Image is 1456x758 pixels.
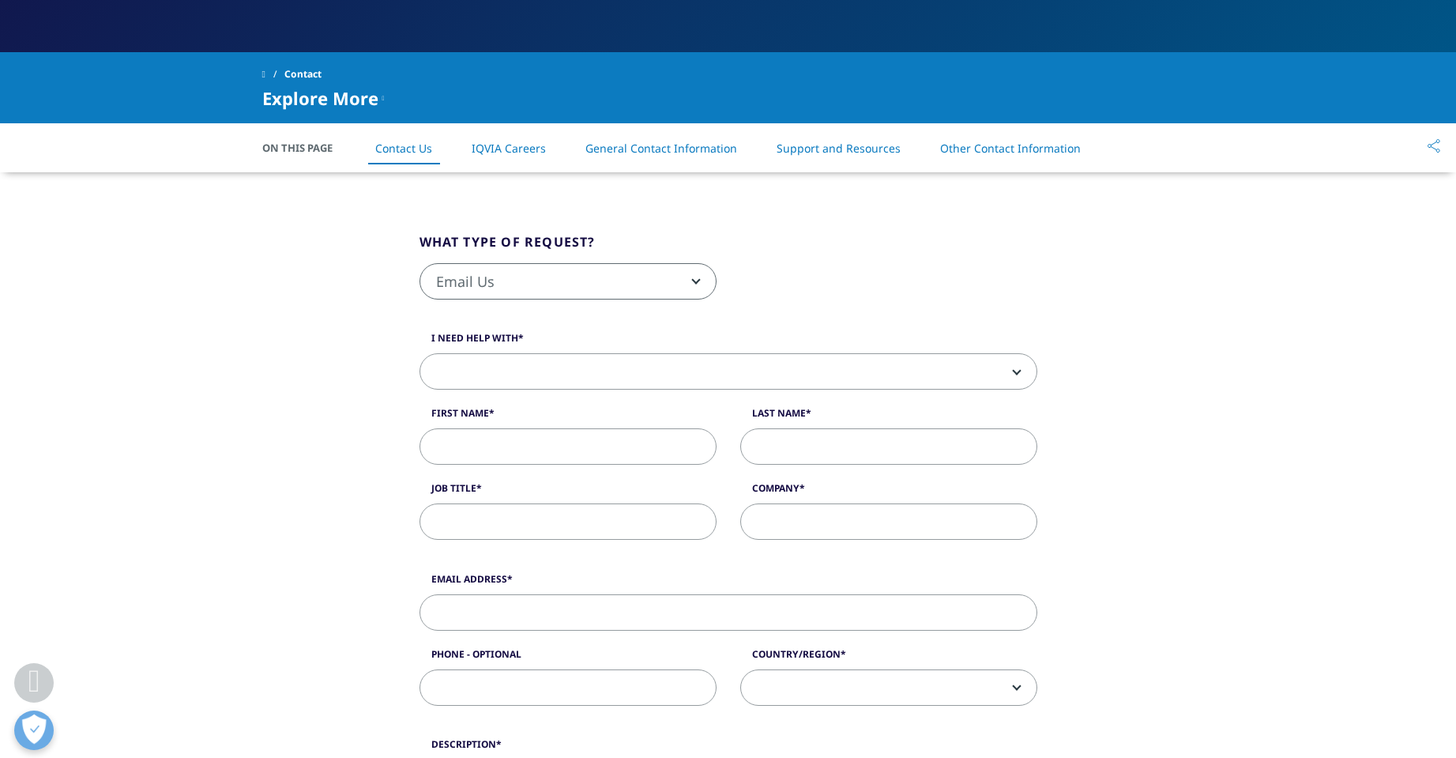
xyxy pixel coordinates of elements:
[419,331,1037,353] label: I need help with
[419,647,717,669] label: Phone - Optional
[740,647,1037,669] label: Country/Region
[262,89,378,107] span: Explore More
[940,141,1081,156] a: Other Contact Information
[740,406,1037,428] label: Last Name
[419,481,717,503] label: Job Title
[419,263,717,300] span: Email Us
[419,406,717,428] label: First Name
[740,481,1037,503] label: Company
[419,232,596,263] legend: What type of request?
[777,141,901,156] a: Support and Resources
[284,60,322,89] span: Contact
[14,711,54,750] button: Åbn præferencer
[420,264,716,300] span: Email Us
[419,572,1037,594] label: Email Address
[375,141,432,156] a: Contact Us
[262,140,349,156] span: On This Page
[472,141,546,156] a: IQVIA Careers
[585,141,737,156] a: General Contact Information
